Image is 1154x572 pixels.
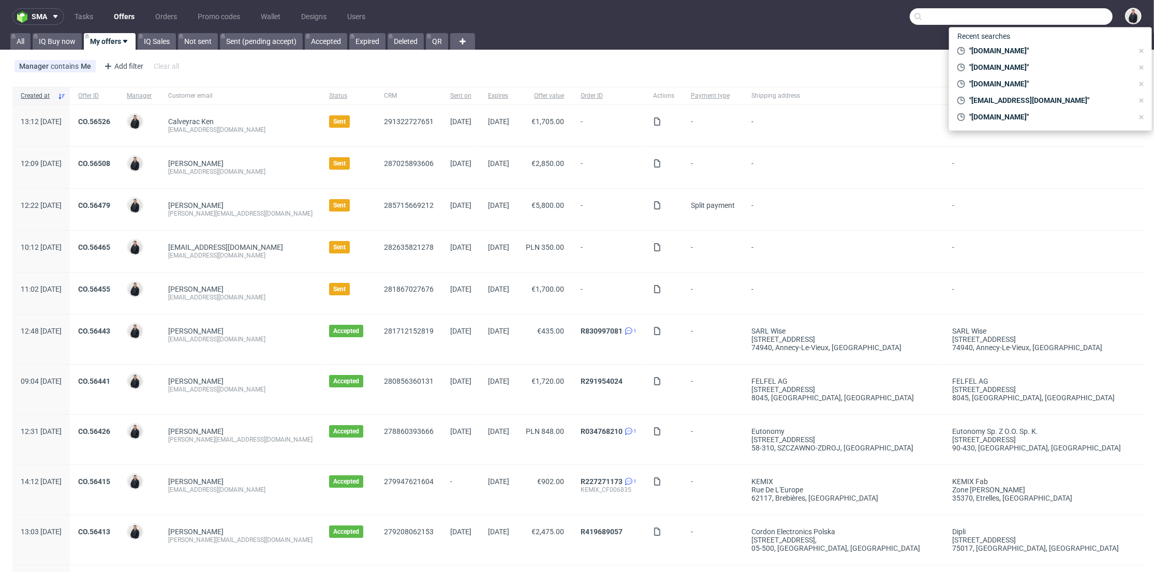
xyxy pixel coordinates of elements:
[333,377,359,385] span: Accepted
[384,377,434,385] a: 280856360131
[450,327,471,335] span: [DATE]
[168,159,224,168] a: [PERSON_NAME]
[295,8,333,25] a: Designs
[531,528,564,536] span: €2,475.00
[450,117,471,126] span: [DATE]
[581,243,637,260] span: -
[952,335,1121,343] div: [STREET_ADDRESS]
[953,28,1014,44] span: Recent searches
[426,33,448,50] a: QR
[21,117,62,126] span: 13:12 [DATE]
[168,528,224,536] a: [PERSON_NAME]
[488,159,509,168] span: [DATE]
[128,240,142,254] img: Adrian Margula
[128,156,142,171] img: Adrian Margula
[751,544,936,552] div: 05-500, [GEOGRAPHIC_DATA] , [GEOGRAPHIC_DATA]
[333,327,359,335] span: Accepted
[581,117,637,134] span: -
[168,427,224,435] a: [PERSON_NAME]
[168,385,313,394] div: [EMAIL_ADDRESS][DOMAIN_NAME]
[623,327,637,335] a: 1
[488,201,509,209] span: [DATE]
[349,33,386,50] a: Expired
[128,324,142,338] img: Adrian Margula
[450,92,471,100] span: Sent on
[623,477,637,486] a: 1
[488,92,509,100] span: Expires
[178,33,218,50] a: Not sent
[191,8,246,25] a: Promo codes
[78,477,110,486] a: CO.56415
[168,293,313,302] div: [EMAIL_ADDRESS][DOMAIN_NAME]
[21,477,62,486] span: 14:12 [DATE]
[333,285,346,293] span: Sent
[623,427,637,435] a: 1
[691,377,735,402] span: -
[128,114,142,129] img: Adrian Margula
[21,201,62,209] span: 12:22 [DATE]
[21,243,62,251] span: 10:12 [DATE]
[84,33,136,50] a: My offers
[952,285,1121,302] span: -
[751,385,936,394] div: [STREET_ADDRESS]
[168,201,224,209] a: [PERSON_NAME]
[691,528,735,552] span: -
[751,444,936,452] div: 58-310, SZCZAWNO-ZDROJ , [GEOGRAPHIC_DATA]
[691,327,735,352] span: -
[751,427,936,435] div: Eutonomy
[952,435,1121,444] div: [STREET_ADDRESS]
[581,486,637,494] div: KEMIX_CF006835
[168,486,313,494] div: [EMAIL_ADDRESS][DOMAIN_NAME]
[450,377,471,385] span: [DATE]
[531,159,564,168] span: €2,850.00
[450,243,471,251] span: [DATE]
[531,117,564,126] span: €1,705.00
[305,33,347,50] a: Accepted
[952,385,1121,394] div: [STREET_ADDRESS]
[531,201,564,209] span: €5,800.00
[952,327,1121,335] div: SARL Wise
[691,477,735,502] span: -
[581,327,623,335] a: R830997081
[952,494,1121,502] div: 35370, Etrelles , [GEOGRAPHIC_DATA]
[952,394,1121,402] div: 8045, [GEOGRAPHIC_DATA] , [GEOGRAPHIC_DATA]
[952,536,1121,544] div: [STREET_ADDRESS]
[581,477,623,486] a: R227271173
[751,494,936,502] div: 62117, Brebières , [GEOGRAPHIC_DATA]
[581,92,637,100] span: Order ID
[633,477,637,486] span: 1
[751,159,936,176] span: -
[128,474,142,489] img: Adrian Margula
[68,8,99,25] a: Tasks
[751,477,936,486] div: KEMIX
[78,201,110,209] a: CO.56479
[581,377,623,385] a: R291954024
[168,536,313,544] div: [PERSON_NAME][EMAIL_ADDRESS][DOMAIN_NAME]
[78,285,110,293] a: CO.56455
[168,126,313,134] div: [EMAIL_ADDRESS][DOMAIN_NAME]
[168,435,313,444] div: [PERSON_NAME][EMAIL_ADDRESS][DOMAIN_NAME]
[1126,9,1141,23] img: Adrian Margula
[384,117,434,126] a: 291322727651
[751,536,936,544] div: [STREET_ADDRESS],
[581,159,637,176] span: -
[168,477,224,486] a: [PERSON_NAME]
[751,243,936,260] span: -
[12,8,64,25] button: sma
[21,427,62,435] span: 12:31 [DATE]
[168,327,224,335] a: [PERSON_NAME]
[488,243,509,251] span: [DATE]
[21,327,62,335] span: 12:48 [DATE]
[581,285,637,302] span: -
[526,427,564,435] span: PLN 848.00
[488,117,509,126] span: [DATE]
[751,377,936,385] div: FELFEL AG
[751,343,936,352] div: 74940, Annecy-le-vieux , [GEOGRAPHIC_DATA]
[168,251,313,260] div: [EMAIL_ADDRESS][DOMAIN_NAME]
[78,377,110,385] a: CO.56441
[388,33,424,50] a: Deleted
[581,427,623,435] a: R034768210
[78,117,110,126] a: CO.56526
[965,79,1133,89] span: "[DOMAIN_NAME]"
[488,427,509,435] span: [DATE]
